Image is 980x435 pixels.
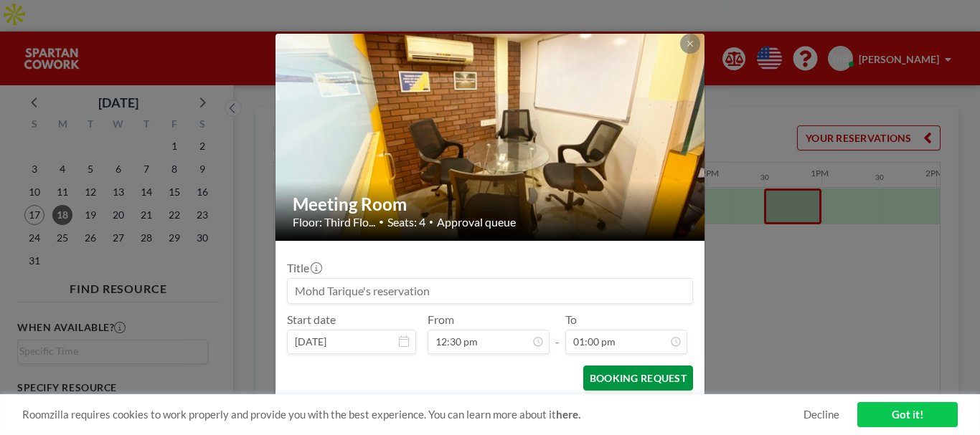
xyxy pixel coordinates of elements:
a: here. [556,408,580,421]
span: Approval queue [437,215,516,229]
span: • [379,216,384,227]
a: Got it! [857,402,958,427]
span: Seats: 4 [387,215,425,229]
label: To [565,312,577,327]
a: Decline [804,408,839,421]
input: Mohd Tarique's reservation [288,279,692,303]
button: BOOKING REQUEST [583,365,693,391]
label: From [428,312,454,327]
h2: Meeting Room [293,193,689,215]
span: Floor: Third Flo... [293,215,375,229]
span: • [429,217,433,226]
label: Start date [287,312,336,327]
span: Roomzilla requires cookies to work properly and provide you with the best experience. You can lea... [22,408,804,421]
span: - [555,317,560,349]
label: Title [287,261,321,275]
